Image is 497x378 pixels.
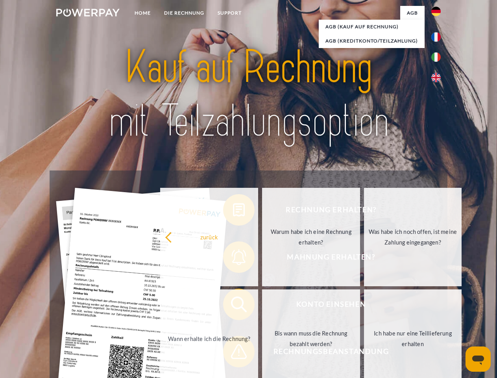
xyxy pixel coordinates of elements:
[319,34,425,48] a: AGB (Kreditkonto/Teilzahlung)
[369,328,457,349] div: Ich habe nur eine Teillieferung erhalten
[165,333,253,344] div: Wann erhalte ich die Rechnung?
[431,73,441,82] img: en
[319,20,425,34] a: AGB (Kauf auf Rechnung)
[267,226,355,248] div: Warum habe ich eine Rechnung erhalten?
[157,6,211,20] a: DIE RECHNUNG
[267,328,355,349] div: Bis wann muss die Rechnung bezahlt werden?
[364,188,462,286] a: Was habe ich noch offen, ist meine Zahlung eingegangen?
[56,9,120,17] img: logo-powerpay-white.svg
[431,7,441,16] img: de
[211,6,248,20] a: SUPPORT
[431,32,441,42] img: fr
[466,346,491,372] iframe: Schaltfläche zum Öffnen des Messaging-Fensters
[400,6,425,20] a: agb
[431,52,441,62] img: it
[165,232,253,242] div: zurück
[75,38,422,151] img: title-powerpay_de.svg
[128,6,157,20] a: Home
[369,226,457,248] div: Was habe ich noch offen, ist meine Zahlung eingegangen?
